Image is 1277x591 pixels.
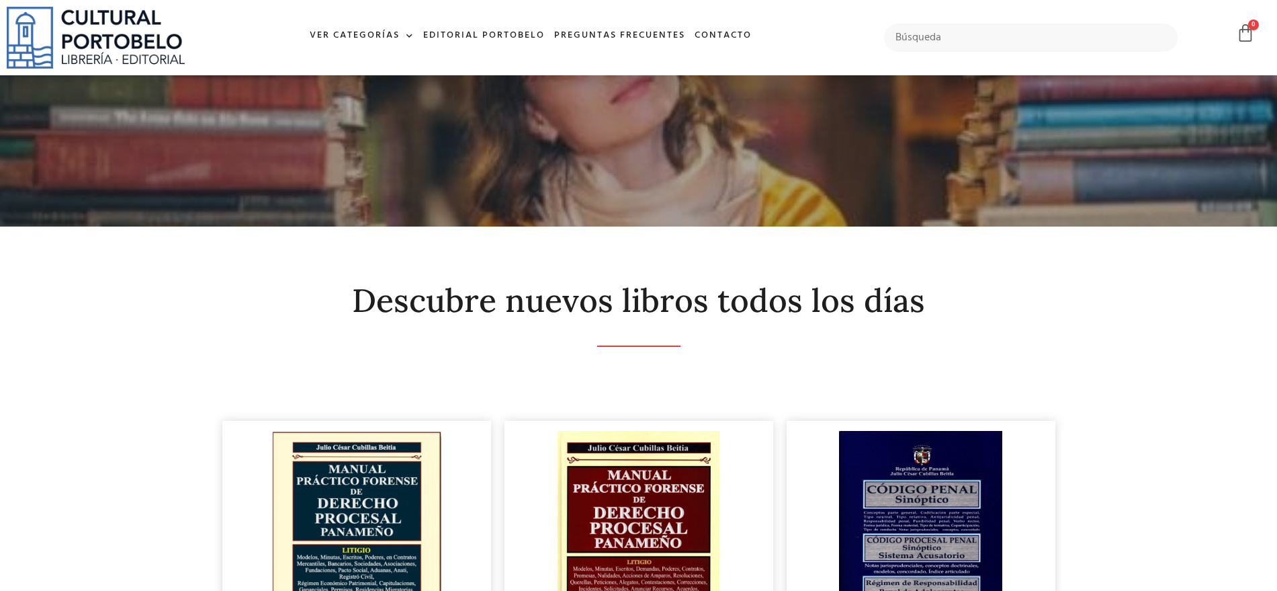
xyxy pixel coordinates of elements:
span: 0 [1248,19,1259,30]
a: 0 [1236,24,1255,43]
h2: Descubre nuevos libros todos los días [222,283,1055,319]
input: Búsqueda [884,24,1178,52]
a: Contacto [690,22,756,50]
a: Ver Categorías [305,22,419,50]
a: Preguntas frecuentes [549,22,690,50]
a: Editorial Portobelo [419,22,549,50]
